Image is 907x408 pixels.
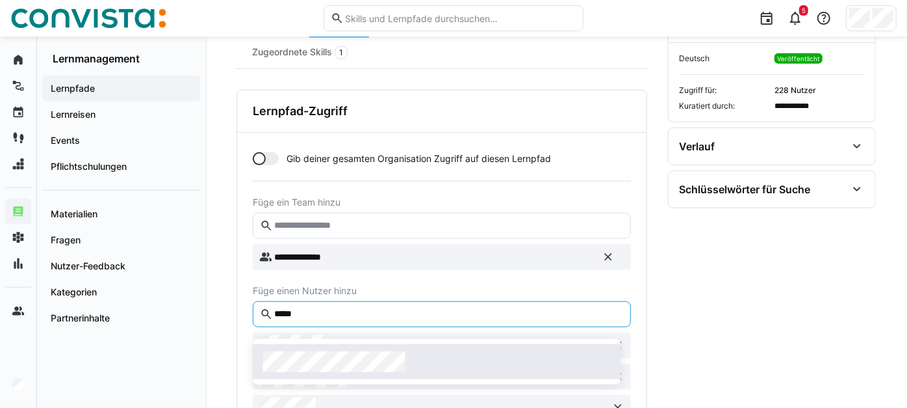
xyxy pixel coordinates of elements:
span: Veröffentlicht [777,55,820,62]
h3: Lernpfad-Zugriff [253,104,348,118]
div: Schlüsselwörter für Suche [679,183,810,196]
span: Füge einen Nutzer hinzu [253,286,631,296]
span: Zugriff für: [679,85,769,96]
span: Gib deiner gesamten Organisation Zugriff auf diesen Lernpfad [287,152,551,165]
input: Skills und Lernpfade durchsuchen… [344,12,576,24]
span: Deutsch [679,53,769,64]
span: Kuratiert durch: [679,101,769,111]
span: 228 Nutzer [774,85,865,96]
div: Verlauf [679,140,715,153]
span: 1 [339,48,343,58]
span: Füge ein Team hinzu [253,197,631,208]
div: Zugeordnete Skills [236,36,363,68]
span: 5 [802,7,806,14]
